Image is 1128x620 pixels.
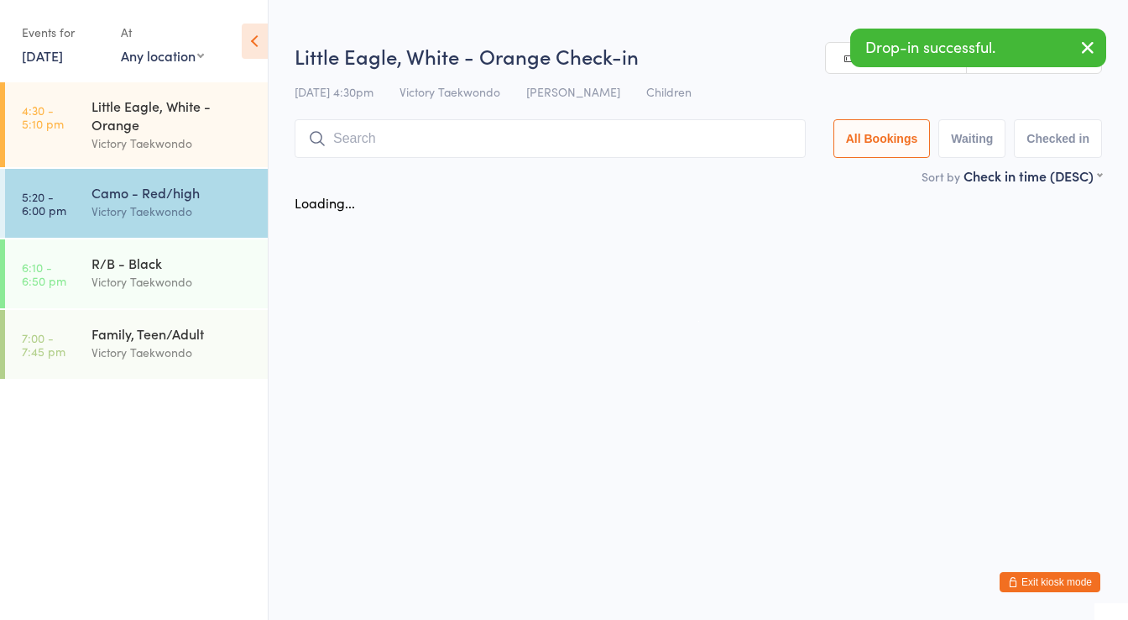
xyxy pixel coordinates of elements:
[91,343,253,362] div: Victory Taekwondo
[121,18,204,46] div: At
[22,46,63,65] a: [DATE]
[5,239,268,308] a: 6:10 -6:50 pmR/B - BlackVictory Taekwondo
[963,166,1102,185] div: Check in time (DESC)
[295,119,806,158] input: Search
[399,83,500,100] span: Victory Taekwondo
[850,29,1106,67] div: Drop-in successful.
[91,254,253,272] div: R/B - Black
[646,83,692,100] span: Children
[22,190,66,217] time: 5:20 - 6:00 pm
[833,119,931,158] button: All Bookings
[938,119,1005,158] button: Waiting
[5,310,268,379] a: 7:00 -7:45 pmFamily, Teen/AdultVictory Taekwondo
[22,331,65,358] time: 7:00 - 7:45 pm
[121,46,204,65] div: Any location
[91,202,253,221] div: Victory Taekwondo
[5,169,268,238] a: 5:20 -6:00 pmCamo - Red/highVictory Taekwondo
[295,83,373,100] span: [DATE] 4:30pm
[1014,119,1102,158] button: Checked in
[1000,572,1100,592] button: Exit kiosk mode
[91,183,253,202] div: Camo - Red/high
[22,103,64,130] time: 4:30 - 5:10 pm
[295,42,1102,70] h2: Little Eagle, White - Orange Check-in
[22,260,66,287] time: 6:10 - 6:50 pm
[295,193,355,212] div: Loading...
[22,18,104,46] div: Events for
[922,168,960,185] label: Sort by
[91,134,253,153] div: Victory Taekwondo
[91,272,253,292] div: Victory Taekwondo
[91,97,253,134] div: Little Eagle, White - Orange
[526,83,620,100] span: [PERSON_NAME]
[5,82,268,167] a: 4:30 -5:10 pmLittle Eagle, White - OrangeVictory Taekwondo
[91,324,253,343] div: Family, Teen/Adult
